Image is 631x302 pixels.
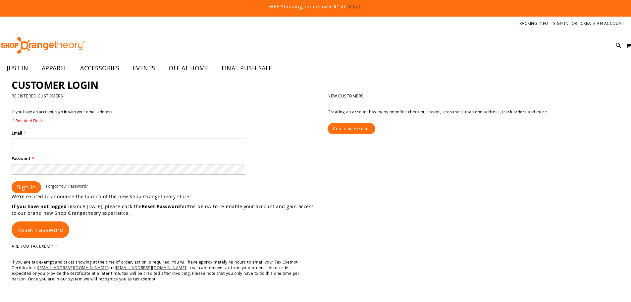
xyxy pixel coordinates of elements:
[12,203,316,216] p: since [DATE], please click the button below to re-enable your account and gain access to our bran...
[328,123,375,134] a: Create an Account
[12,118,113,124] span: * Required Fields
[328,109,619,115] p: Creating an account has many benefits: check out faster, keep more than one address, track orders...
[581,21,625,26] a: Create an Account
[553,21,569,26] a: Sign In
[7,61,28,76] span: JUST IN
[17,226,64,234] span: Reset Password
[142,203,180,210] strong: Reset Password
[38,265,108,270] a: [EMAIL_ADDRESS][DOMAIN_NAME]
[333,126,370,131] span: Create an Account
[80,61,120,76] span: ACCESSORIES
[12,243,57,249] strong: Are You Tax Exempt?
[133,61,155,76] span: EVENTS
[12,156,30,161] span: Password
[12,78,98,92] span: Customer Login
[35,61,74,76] a: APPAREL
[169,61,209,76] span: OTF AT HOME
[17,183,36,191] span: Sign In
[12,93,63,98] strong: Registered Customers
[12,203,73,210] strong: If you have not logged in
[222,61,272,76] span: FINAL PUSH SALE
[126,61,162,76] a: EVENTS
[12,130,22,136] span: Email
[117,3,514,10] p: FREE Shipping, orders over $150.
[46,183,88,189] a: Forgot Your Password?
[328,93,364,98] strong: New Customers
[74,61,126,76] a: ACCESSORIES
[12,193,316,200] p: We’re excited to announce the launch of the new Shop Orangetheory store!
[162,61,215,76] a: OTF AT HOME
[12,259,303,282] p: If you are tax exempt and tax is showing at the time of order, action is required. You will have ...
[517,21,548,26] a: Tracking Info
[12,221,69,238] a: Reset Password
[12,109,114,124] legend: If you have an account, sign in with your email address.
[12,181,41,193] button: Sign In
[215,61,279,76] a: FINAL PUSH SALE
[346,3,363,10] a: Details
[116,265,186,270] a: [EMAIL_ADDRESS][DOMAIN_NAME]
[42,61,67,76] span: APPAREL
